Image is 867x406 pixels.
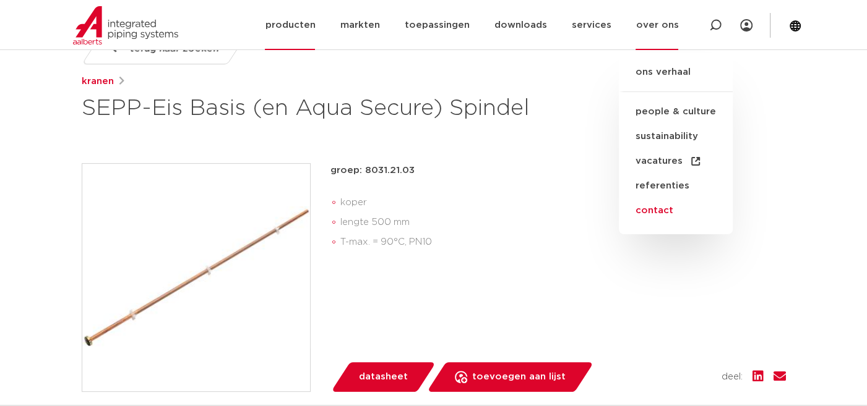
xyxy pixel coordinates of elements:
[340,193,786,213] li: koper
[82,74,114,89] a: kranen
[340,232,786,252] li: T-max. = 90°C, PN10
[722,370,743,384] span: deel:
[472,367,566,387] span: toevoegen aan lijst
[619,149,733,174] a: vacatures
[330,362,436,392] a: datasheet
[619,124,733,149] a: sustainability
[619,65,733,92] a: ons verhaal
[619,198,733,223] a: contact
[619,99,733,124] a: people & culture
[340,213,786,232] li: lengte 500 mm
[619,174,733,198] a: referenties
[330,163,786,178] p: groep: 8031.21.03
[82,164,310,391] img: Product Image for SEPP-Eis Basis (en Aqua Secure) Spindel
[82,94,546,124] h1: SEPP-Eis Basis (en Aqua Secure) Spindel
[359,367,408,387] span: datasheet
